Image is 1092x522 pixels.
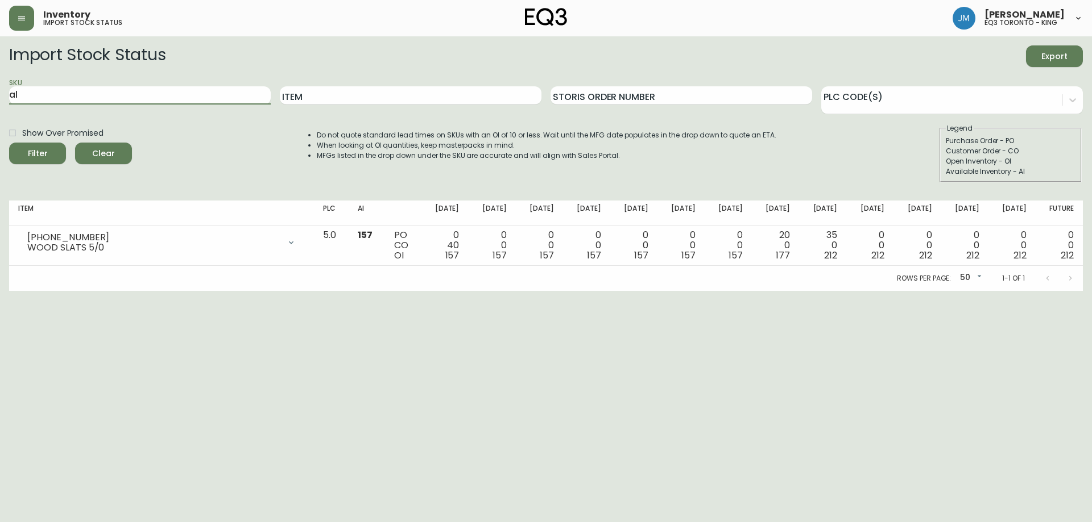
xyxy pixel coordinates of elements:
[1061,249,1074,262] span: 212
[634,249,648,262] span: 157
[894,201,941,225] th: [DATE]
[946,123,974,133] legend: Legend
[516,201,563,225] th: [DATE]
[349,201,385,225] th: AI
[846,201,894,225] th: [DATE]
[824,249,837,262] span: 212
[946,136,1076,146] div: Purchase Order - PO
[28,147,48,161] div: Filter
[941,201,988,225] th: [DATE]
[1002,273,1025,283] p: 1-1 of 1
[468,201,515,225] th: [DATE]
[430,230,459,261] div: 0 40
[493,249,507,262] span: 157
[1035,49,1074,64] span: Export
[9,143,66,164] button: Filter
[84,147,123,161] span: Clear
[563,201,610,225] th: [DATE]
[950,230,979,261] div: 0 0
[799,201,846,225] th: [DATE]
[314,225,349,266] td: 5.0
[705,201,752,225] th: [DATE]
[445,249,460,262] span: 157
[75,143,132,164] button: Clear
[946,146,1076,156] div: Customer Order - CO
[18,230,305,255] div: [PHONE_NUMBER]WOOD SLATS 5/0
[421,201,468,225] th: [DATE]
[9,45,166,67] h2: Import Stock Status
[752,201,799,225] th: [DATE]
[572,230,601,261] div: 0 0
[394,230,412,261] div: PO CO
[985,10,1065,19] span: [PERSON_NAME]
[358,228,373,241] span: 157
[587,249,601,262] span: 157
[855,230,884,261] div: 0 0
[966,249,979,262] span: 212
[43,19,122,26] h5: import stock status
[776,249,790,262] span: 177
[610,201,657,225] th: [DATE]
[998,230,1027,261] div: 0 0
[761,230,790,261] div: 20 0
[1045,230,1074,261] div: 0 0
[27,243,280,253] div: WOOD SLATS 5/0
[477,230,506,261] div: 0 0
[955,269,984,287] div: 50
[808,230,837,261] div: 35 0
[27,232,280,243] div: [PHONE_NUMBER]
[317,151,776,161] li: MFGs listed in the drop down under the SKU are accurate and will align with Sales Portal.
[681,249,696,262] span: 157
[317,140,776,151] li: When looking at OI quantities, keep masterpacks in mind.
[903,230,932,261] div: 0 0
[897,273,951,283] p: Rows per page:
[1026,45,1083,67] button: Export
[619,230,648,261] div: 0 0
[43,10,90,19] span: Inventory
[729,249,743,262] span: 157
[871,249,884,262] span: 212
[1036,201,1083,225] th: Future
[667,230,696,261] div: 0 0
[317,130,776,140] li: Do not quote standard lead times on SKUs with an OI of 10 or less. Wait until the MFG date popula...
[946,166,1076,177] div: Available Inventory - AI
[540,249,554,262] span: 157
[985,19,1057,26] h5: eq3 toronto - king
[22,127,104,139] span: Show Over Promised
[314,201,349,225] th: PLC
[525,8,567,26] img: logo
[9,201,314,225] th: Item
[1014,249,1027,262] span: 212
[953,7,975,30] img: b88646003a19a9f750de19192e969c24
[394,249,404,262] span: OI
[988,201,1036,225] th: [DATE]
[657,201,705,225] th: [DATE]
[525,230,554,261] div: 0 0
[919,249,932,262] span: 212
[946,156,1076,166] div: Open Inventory - OI
[714,230,743,261] div: 0 0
